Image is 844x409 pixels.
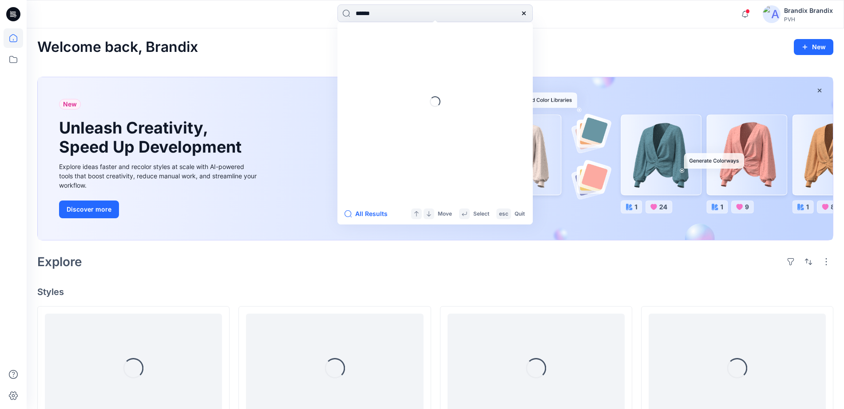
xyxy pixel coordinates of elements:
h2: Welcome back, Brandix [37,39,198,55]
div: Brandix Brandix [784,5,833,16]
h2: Explore [37,255,82,269]
img: avatar [763,5,781,23]
h1: Unleash Creativity, Speed Up Development [59,118,246,157]
p: esc [499,209,508,219]
button: All Results [345,208,393,219]
div: PVH [784,16,833,23]
h4: Styles [37,287,833,297]
div: Explore ideas faster and recolor styles at scale with AI-powered tools that boost creativity, red... [59,162,259,190]
button: New [794,39,833,55]
span: New [63,99,77,110]
button: Discover more [59,201,119,218]
p: Quit [515,209,525,219]
p: Select [473,209,489,219]
a: Discover more [59,201,259,218]
p: Move [438,209,452,219]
